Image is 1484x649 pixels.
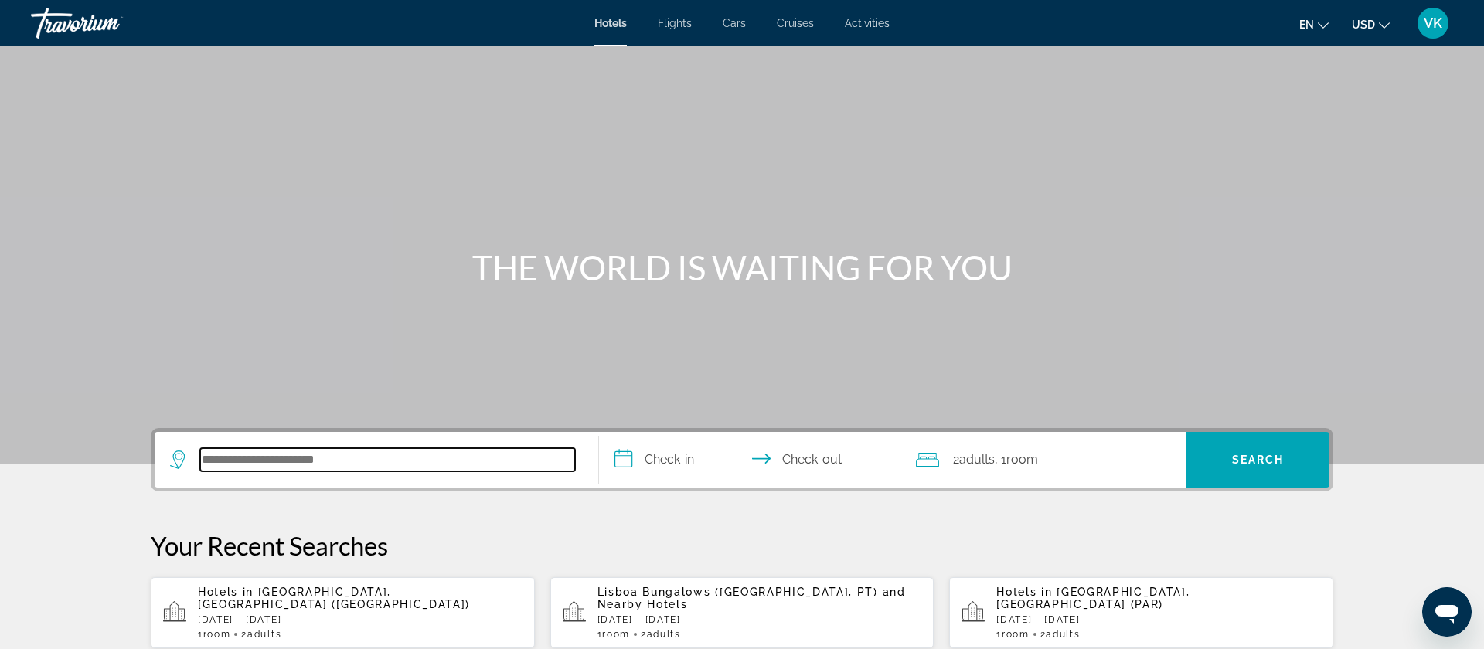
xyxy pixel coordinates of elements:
span: [GEOGRAPHIC_DATA], [GEOGRAPHIC_DATA] ([GEOGRAPHIC_DATA]) [198,586,470,610]
span: 1 [597,629,630,640]
a: Hotels [594,17,627,29]
span: , 1 [995,449,1038,471]
span: Room [203,629,231,640]
h1: THE WORLD IS WAITING FOR YOU [452,247,1032,287]
span: Adults [647,629,681,640]
span: and Nearby Hotels [597,586,906,610]
span: [GEOGRAPHIC_DATA], [GEOGRAPHIC_DATA] (PAR) [996,586,1190,610]
span: Room [1002,629,1030,640]
button: Change currency [1352,13,1390,36]
span: 1 [198,629,230,640]
span: Adults [959,452,995,467]
span: en [1299,19,1314,31]
a: Travorium [31,3,185,43]
div: Search widget [155,432,1329,488]
span: Room [602,629,630,640]
span: Hotels in [996,586,1052,598]
p: [DATE] - [DATE] [198,614,522,625]
span: 1 [996,629,1029,640]
span: VK [1424,15,1442,31]
p: Your Recent Searches [151,530,1333,561]
span: 2 [1040,629,1081,640]
a: Cruises [777,17,814,29]
span: Search [1232,454,1285,466]
span: 2 [241,629,281,640]
a: Cars [723,17,746,29]
button: Change language [1299,13,1329,36]
span: Lisboa Bungalows ([GEOGRAPHIC_DATA], PT) [597,586,878,598]
span: 2 [953,449,995,471]
span: Room [1006,452,1038,467]
button: Travelers: 2 adults, 0 children [900,432,1186,488]
span: Adults [1046,629,1080,640]
iframe: Button to launch messaging window [1422,587,1472,637]
span: Hotels in [198,586,254,598]
p: [DATE] - [DATE] [597,614,922,625]
input: Search hotel destination [200,448,575,471]
span: Adults [247,629,281,640]
a: Flights [658,17,692,29]
button: User Menu [1413,7,1453,39]
button: Select check in and out date [599,432,900,488]
button: Lisboa Bungalows ([GEOGRAPHIC_DATA], PT) and Nearby Hotels[DATE] - [DATE]1Room2Adults [550,576,934,649]
button: Hotels in [GEOGRAPHIC_DATA], [GEOGRAPHIC_DATA] (PAR)[DATE] - [DATE]1Room2Adults [949,576,1333,649]
button: Search [1186,432,1329,488]
span: 2 [641,629,681,640]
a: Activities [845,17,890,29]
button: Hotels in [GEOGRAPHIC_DATA], [GEOGRAPHIC_DATA] ([GEOGRAPHIC_DATA])[DATE] - [DATE]1Room2Adults [151,576,535,649]
span: USD [1352,19,1375,31]
p: [DATE] - [DATE] [996,614,1321,625]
